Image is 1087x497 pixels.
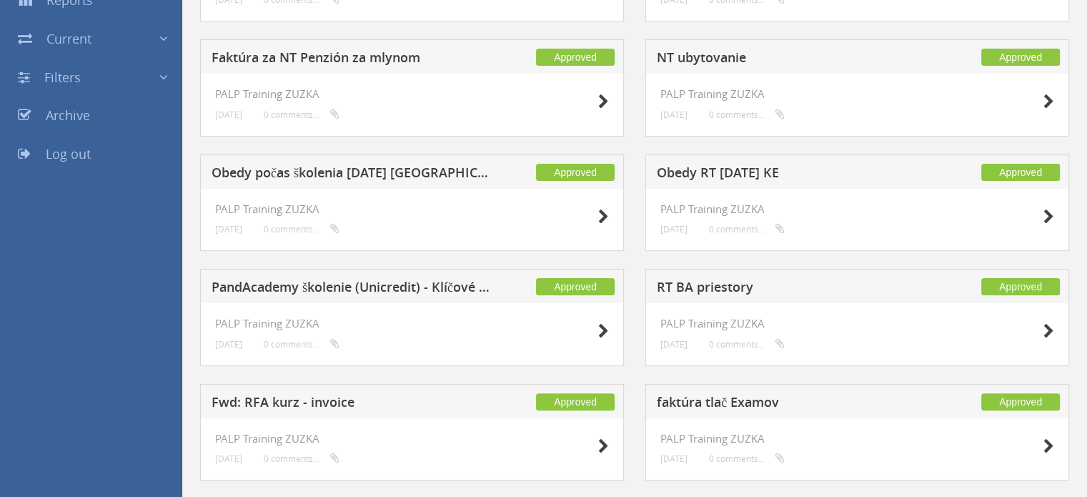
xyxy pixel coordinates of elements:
h5: Fwd: RFA kurz - invoice [212,395,492,413]
h4: PALP Training ZUZKA [215,433,609,445]
small: [DATE] [660,224,688,235]
small: 0 comments... [264,339,339,350]
span: Approved [981,278,1060,295]
small: 0 comments... [264,224,339,235]
small: 0 comments... [709,453,785,464]
small: 0 comments... [264,453,339,464]
h5: faktúra tlač Examov [657,395,938,413]
span: Log out [46,145,91,162]
span: Approved [536,164,615,181]
small: 0 comments... [709,109,785,120]
span: Filters [44,69,81,86]
small: [DATE] [215,109,242,120]
span: Approved [536,278,615,295]
small: [DATE] [660,453,688,464]
small: [DATE] [660,109,688,120]
span: Approved [536,49,615,66]
h5: NT ubytovanie [657,51,938,69]
small: [DATE] [215,224,242,235]
h4: PALP Training ZUZKA [215,203,609,215]
small: 0 comments... [709,339,785,350]
span: Current [46,30,91,47]
h4: PALP Training ZUZKA [215,318,609,330]
h5: PandAcademy školenie (Unicredit) - Klíčové manažerské zručnosti [212,280,492,298]
h5: RT BA priestory [657,280,938,298]
small: [DATE] [215,339,242,350]
h4: PALP Training ZUZKA [660,318,1054,330]
h4: PALP Training ZUZKA [660,433,1054,445]
h5: Obedy RT [DATE] KE [657,166,938,184]
h5: Faktúra za NT Penzión za mlynom [212,51,492,69]
small: [DATE] [215,453,242,464]
h4: PALP Training ZUZKA [660,88,1054,100]
small: 0 comments... [709,224,785,235]
small: 0 comments... [264,109,339,120]
h4: PALP Training ZUZKA [660,203,1054,215]
span: Archive [46,107,90,124]
h4: PALP Training ZUZKA [215,88,609,100]
small: [DATE] [660,339,688,350]
span: Approved [536,393,615,410]
span: Approved [981,164,1060,181]
h5: Obedy počas školenia [DATE] [GEOGRAPHIC_DATA] [212,166,492,184]
span: Approved [981,49,1060,66]
span: Approved [981,393,1060,410]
